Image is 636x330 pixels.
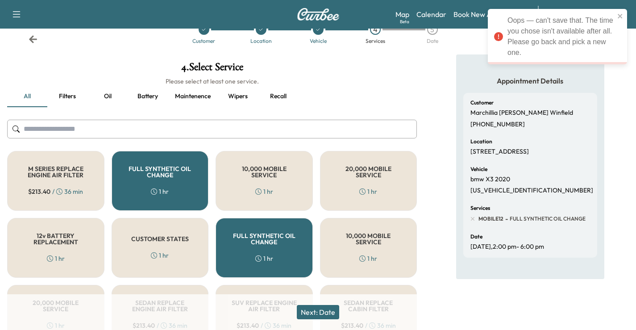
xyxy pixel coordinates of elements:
[335,233,403,245] h5: 10,000 MOBILE SERVICE
[230,233,298,245] h5: FULL SYNTHETIC OIL CHANGE
[47,86,87,107] button: Filters
[359,254,377,263] div: 1 hr
[47,254,65,263] div: 1 hr
[28,187,50,196] span: $ 213.40
[470,187,593,195] p: [US_VEHICLE_IDENTIFICATION_NUMBER]
[470,175,510,184] p: bmw X3 2020
[250,38,272,44] div: Location
[470,205,490,211] h6: Services
[470,234,482,239] h6: Date
[470,243,544,251] p: [DATE] , 2:00 pm - 6:00 pm
[359,187,377,196] div: 1 hr
[478,215,503,222] span: MOBILE12
[128,86,168,107] button: Battery
[28,187,83,196] div: / 36 min
[297,305,339,319] button: Next: Date
[395,9,409,20] a: MapBeta
[416,9,446,20] a: Calendar
[507,15,615,58] div: Oops — can't save that. The time you chose isn't available after all. Please go back and pick a n...
[470,139,492,144] h6: Location
[87,86,128,107] button: Oil
[255,187,273,196] div: 1 hr
[617,13,624,20] button: close
[168,86,218,107] button: Maintenence
[470,167,487,172] h6: Vehicle
[151,251,169,260] div: 1 hr
[470,148,529,156] p: [STREET_ADDRESS]
[29,35,37,44] div: Back
[297,8,340,21] img: Curbee Logo
[218,86,258,107] button: Wipers
[192,38,215,44] div: Customer
[453,9,529,20] a: Book New Appointment
[258,86,298,107] button: Recall
[7,86,417,107] div: basic tabs example
[427,38,438,44] div: Date
[366,38,385,44] div: Services
[7,62,417,77] h1: 4 . Select Service
[255,254,273,263] div: 1 hr
[7,77,417,86] h6: Please select at least one service.
[230,166,298,178] h5: 10,000 MOBILE SERVICE
[370,24,381,35] div: 4
[470,100,494,105] h6: Customer
[126,166,194,178] h5: FULL SYNTHETIC OIL CHANGE
[22,166,90,178] h5: M SERIES REPLACE ENGINE AIR FILTER
[470,109,573,117] p: Marchillia [PERSON_NAME] Winfield
[470,121,525,129] p: [PHONE_NUMBER]
[151,187,169,196] div: 1 hr
[22,233,90,245] h5: 12v BATTERY REPLACEMENT
[310,38,327,44] div: Vehicle
[131,236,189,242] h5: CUSTOMER STATES
[508,215,586,222] span: FULL SYNTHETIC OIL CHANGE
[7,86,47,107] button: all
[400,18,409,25] div: Beta
[427,24,438,35] div: 5
[503,214,508,223] span: -
[335,166,403,178] h5: 20,000 MOBILE SERVICE
[463,76,597,86] h5: Appointment Details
